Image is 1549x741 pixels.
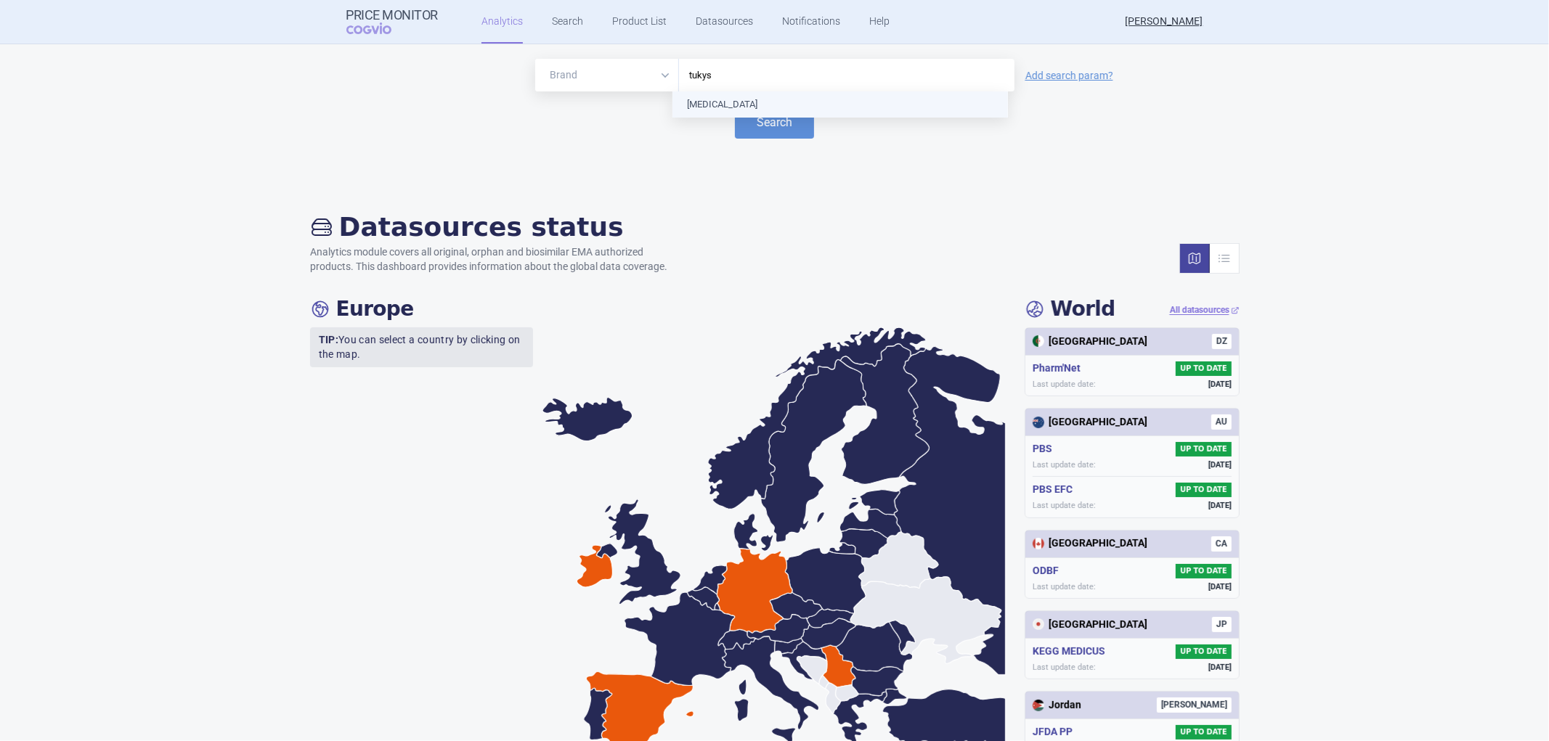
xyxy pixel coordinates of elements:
div: [GEOGRAPHIC_DATA] [1033,618,1147,632]
span: Last update date: [1033,500,1096,511]
h5: Pharm'Net [1033,361,1086,376]
div: [GEOGRAPHIC_DATA] [1033,536,1147,551]
span: [PERSON_NAME] [1157,697,1232,713]
span: UP TO DATE [1176,361,1231,376]
span: Last update date: [1033,379,1096,390]
h4: Europe [310,297,414,322]
span: Last update date: [1033,581,1096,592]
p: You can select a country by clicking on the map. [310,327,534,367]
h5: KEGG MEDICUS [1033,644,1111,659]
span: CA [1211,536,1232,552]
span: UP TO DATE [1176,442,1231,457]
strong: Price Monitor [346,8,439,22]
a: Price MonitorCOGVIO [346,8,439,36]
a: All datasources [1170,304,1240,316]
h5: JFDA PP [1033,725,1078,740]
div: [GEOGRAPHIC_DATA] [1033,335,1147,349]
img: Canada [1033,538,1044,549]
img: Algeria [1033,335,1044,347]
h2: Datasources status [310,211,682,242]
span: Last update date: [1033,662,1096,673]
li: [MEDICAL_DATA] [672,91,1008,118]
strong: TIP: [319,334,338,345]
img: Jordan [1033,700,1044,711]
span: COGVIO [346,22,412,34]
span: UP TO DATE [1176,564,1231,578]
p: Analytics module covers all original, orphan and biosimilar EMA authorized products. This dashboa... [310,245,682,274]
button: Search [735,106,814,139]
h5: PBS EFC [1033,483,1078,497]
span: Last update date: [1033,459,1096,470]
span: [DATE] [1208,500,1232,511]
div: [GEOGRAPHIC_DATA] [1033,415,1147,430]
span: UP TO DATE [1176,725,1231,740]
span: [DATE] [1208,662,1232,673]
span: JP [1212,617,1232,632]
span: UP TO DATE [1176,644,1231,659]
h4: World [1025,297,1115,322]
img: Japan [1033,618,1044,630]
span: [DATE] [1208,581,1232,592]
img: Australia [1033,417,1044,428]
h5: ODBF [1033,564,1065,578]
div: Jordan [1033,698,1081,713]
span: [DATE] [1208,379,1232,390]
span: AU [1211,414,1232,430]
span: UP TO DATE [1176,483,1231,497]
span: DZ [1212,334,1232,349]
h5: PBS [1033,442,1058,457]
a: Add search param? [1025,70,1113,81]
span: [DATE] [1208,459,1232,470]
